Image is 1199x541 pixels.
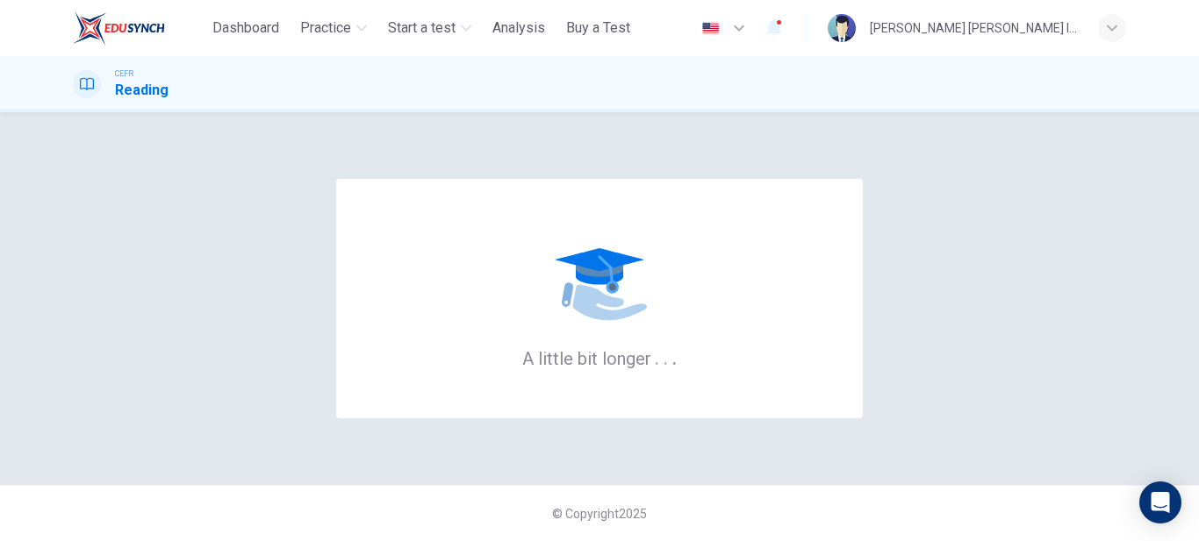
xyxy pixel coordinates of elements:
h6: . [654,342,660,371]
div: Open Intercom Messenger [1139,481,1181,523]
h6: . [671,342,678,371]
span: Buy a Test [566,18,630,39]
span: © Copyright 2025 [552,507,647,521]
div: [PERSON_NAME] [PERSON_NAME] IBRAMSAH [870,18,1077,39]
span: Practice [300,18,351,39]
h1: Reading [115,80,169,101]
button: Start a test [381,12,478,44]
button: Analysis [485,12,552,44]
img: en [700,22,722,35]
button: Buy a Test [559,12,637,44]
img: Profile picture [828,14,856,42]
span: Dashboard [212,18,279,39]
a: ELTC logo [73,11,205,46]
span: CEFR [115,68,133,80]
span: Analysis [492,18,545,39]
span: Start a test [388,18,456,39]
h6: . [663,342,669,371]
h6: A little bit longer [522,346,678,369]
button: Practice [293,12,374,44]
img: ELTC logo [73,11,165,46]
button: Dashboard [205,12,286,44]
